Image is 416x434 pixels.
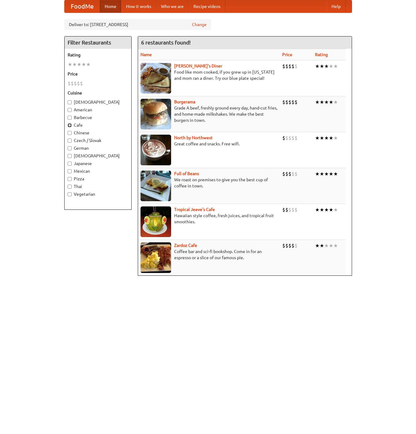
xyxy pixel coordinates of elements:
[315,99,320,106] li: ★
[68,99,128,105] label: [DEMOGRAPHIC_DATA]
[320,206,324,213] li: ★
[174,207,215,212] a: Tropical Jeeve's Cafe
[189,0,225,13] a: Recipe videos
[141,63,171,94] img: sallys.jpg
[327,0,346,13] a: Help
[141,99,171,129] img: burgerama.jpg
[291,99,294,106] li: $
[68,153,128,159] label: [DEMOGRAPHIC_DATA]
[141,213,277,225] p: Hawaiian style coffee, fresh juices, and tropical fruit smoothies.
[324,242,329,249] li: ★
[68,114,128,121] label: Barbecue
[141,177,277,189] p: We roast on premises to give you the best cup of coffee in town.
[68,137,128,144] label: Czech / Slovak
[315,52,328,57] a: Rating
[291,206,294,213] li: $
[68,122,128,128] label: Cafe
[333,135,338,141] li: ★
[285,99,288,106] li: $
[74,80,77,87] li: $
[285,63,288,70] li: $
[333,206,338,213] li: ★
[320,242,324,249] li: ★
[156,0,189,13] a: Who we are
[282,135,285,141] li: $
[294,171,298,177] li: $
[324,206,329,213] li: ★
[192,21,207,28] a: Change
[282,99,285,106] li: $
[333,63,338,70] li: ★
[68,131,72,135] input: Chinese
[294,135,298,141] li: $
[77,61,81,68] li: ★
[288,99,291,106] li: $
[68,154,72,158] input: [DEMOGRAPHIC_DATA]
[68,116,72,120] input: Barbecue
[141,206,171,237] img: jeeves.jpg
[68,168,128,174] label: Mexican
[288,135,291,141] li: $
[329,171,333,177] li: ★
[100,0,121,13] a: Home
[141,105,277,123] p: Grade A beef, freshly ground every day, hand-cut fries, and home-made milkshakes. We make the bes...
[68,90,128,96] h5: Cuisine
[285,242,288,249] li: $
[68,107,128,113] label: American
[329,242,333,249] li: ★
[174,135,213,140] a: North by Northwest
[288,206,291,213] li: $
[65,36,131,49] h4: Filter Restaurants
[68,139,72,143] input: Czech / Slovak
[68,146,72,150] input: German
[141,141,277,147] p: Great coffee and snacks. Free wifi.
[329,99,333,106] li: ★
[315,242,320,249] li: ★
[288,242,291,249] li: $
[288,171,291,177] li: $
[174,243,197,248] a: Zardoz Cafe
[68,169,72,173] input: Mexican
[72,61,77,68] li: ★
[68,100,72,104] input: [DEMOGRAPHIC_DATA]
[315,206,320,213] li: ★
[71,80,74,87] li: $
[68,52,128,58] h5: Rating
[324,171,329,177] li: ★
[285,135,288,141] li: $
[291,135,294,141] li: $
[174,63,222,68] a: [PERSON_NAME]'s Diner
[333,242,338,249] li: ★
[64,19,211,30] div: Deliver to: [STREET_ADDRESS]
[68,177,72,181] input: Pizza
[320,63,324,70] li: ★
[291,242,294,249] li: $
[68,185,72,189] input: Thai
[285,171,288,177] li: $
[68,183,128,190] label: Thai
[294,242,298,249] li: $
[282,206,285,213] li: $
[324,99,329,106] li: ★
[282,242,285,249] li: $
[320,171,324,177] li: ★
[141,52,152,57] a: Name
[174,171,199,176] a: Full of Beans
[324,135,329,141] li: ★
[291,63,294,70] li: $
[174,99,195,104] b: Burgerama
[65,0,100,13] a: FoodMe
[68,162,72,166] input: Japanese
[68,192,72,196] input: Vegetarian
[68,160,128,167] label: Japanese
[320,135,324,141] li: ★
[282,171,285,177] li: $
[320,99,324,106] li: ★
[315,171,320,177] li: ★
[68,61,72,68] li: ★
[141,248,277,261] p: Coffee bar and sci-fi bookshop. Come in for an espresso or a slice of our famous pie.
[141,69,277,81] p: Food like mom cooked, if you grew up in [US_STATE] and mom ran a diner. Try our blue plate special!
